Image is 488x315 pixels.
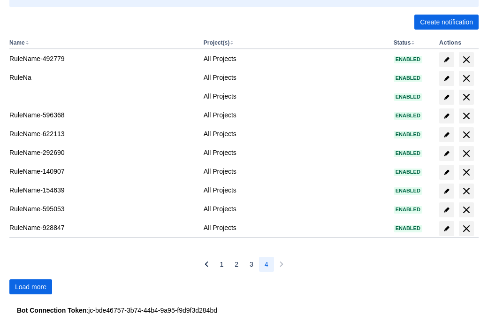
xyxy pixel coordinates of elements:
span: delete [461,92,472,103]
span: Enabled [394,94,422,100]
span: Enabled [394,207,422,212]
span: Enabled [394,226,422,231]
span: Enabled [394,188,422,193]
div: RuleName-154639 [9,185,196,195]
span: delete [461,129,472,140]
div: All Projects [204,54,386,63]
div: RuleName-140907 [9,167,196,176]
button: Page 4 [259,257,274,272]
nav: Pagination [199,257,289,272]
div: All Projects [204,92,386,101]
span: delete [461,167,472,178]
div: All Projects [204,129,386,138]
div: RuleName-492779 [9,54,196,63]
button: Page 3 [244,257,259,272]
span: 1 [220,257,223,272]
span: Enabled [394,169,422,175]
button: Name [9,39,25,46]
div: All Projects [204,110,386,120]
button: Status [394,39,411,46]
span: Create notification [420,15,473,30]
span: Enabled [394,76,422,81]
button: Next [274,257,289,272]
span: delete [461,185,472,197]
span: delete [461,148,472,159]
strong: Bot Connection Token [17,307,86,314]
div: All Projects [204,204,386,214]
span: Enabled [394,113,422,118]
span: delete [461,223,472,234]
span: delete [461,204,472,215]
span: Enabled [394,151,422,156]
div: All Projects [204,73,386,82]
div: RuleName-596368 [9,110,196,120]
div: All Projects [204,185,386,195]
span: edit [443,225,450,232]
div: All Projects [204,223,386,232]
div: RuleName-928847 [9,223,196,232]
span: delete [461,73,472,84]
span: edit [443,169,450,176]
span: Enabled [394,132,422,137]
button: Page 2 [229,257,244,272]
span: 3 [250,257,253,272]
span: delete [461,110,472,122]
span: 4 [265,257,268,272]
span: edit [443,75,450,82]
div: RuleNa [9,73,196,82]
span: Enabled [394,57,422,62]
div: All Projects [204,167,386,176]
button: Load more [9,279,52,294]
div: RuleName-292690 [9,148,196,157]
div: RuleName-595053 [9,204,196,214]
span: edit [443,187,450,195]
div: All Projects [204,148,386,157]
span: edit [443,131,450,138]
span: edit [443,93,450,101]
span: delete [461,54,472,65]
button: Page 1 [214,257,229,272]
th: Actions [435,37,479,49]
button: Previous [199,257,214,272]
span: Load more [15,279,46,294]
button: Create notification [414,15,479,30]
span: edit [443,56,450,63]
div: RuleName-622113 [9,129,196,138]
div: : jc-bde46757-3b74-44b4-9a95-f9d9f3d284bd [17,306,471,315]
span: edit [443,150,450,157]
span: 2 [235,257,238,272]
span: edit [443,206,450,214]
button: Project(s) [204,39,229,46]
span: edit [443,112,450,120]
